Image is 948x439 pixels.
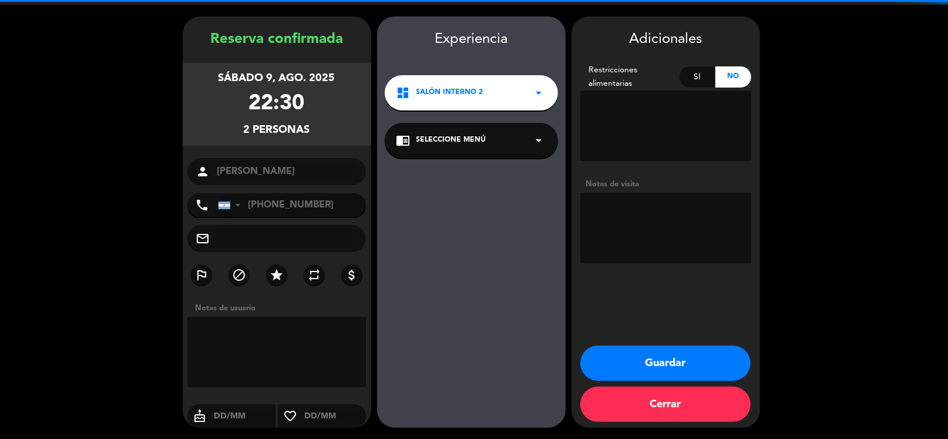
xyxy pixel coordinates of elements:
div: Experiencia [377,28,566,51]
div: 22:30 [249,87,305,122]
div: Restricciones alimentarias [580,63,680,91]
div: Argentina: +54 [218,194,246,216]
i: favorite_border [278,409,304,423]
i: mail_outline [196,232,210,246]
i: attach_money [345,268,359,282]
i: dashboard [396,86,411,100]
i: arrow_drop_down [532,133,546,148]
div: No [715,66,751,88]
div: Si [680,66,715,88]
div: Adicionales [580,28,751,51]
i: arrow_drop_down [532,86,546,100]
i: person [196,165,210,179]
i: star [270,268,284,282]
div: Notas de usuario [190,302,371,314]
span: Seleccione Menú [416,135,486,146]
div: Notas de visita [580,178,751,190]
input: DD/MM [304,409,367,424]
i: cake [187,409,213,423]
div: Reserva confirmada [183,28,371,51]
i: block [232,268,246,282]
span: Salón Interno 2 [416,87,483,99]
i: outlined_flag [194,268,209,282]
input: DD/MM [213,409,276,424]
div: sábado 9, ago. 2025 [218,70,335,87]
button: Cerrar [580,387,751,422]
i: phone [196,198,210,212]
button: Guardar [580,346,751,381]
div: 2 personas [244,122,310,139]
i: repeat [307,268,321,282]
i: chrome_reader_mode [396,133,411,148]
